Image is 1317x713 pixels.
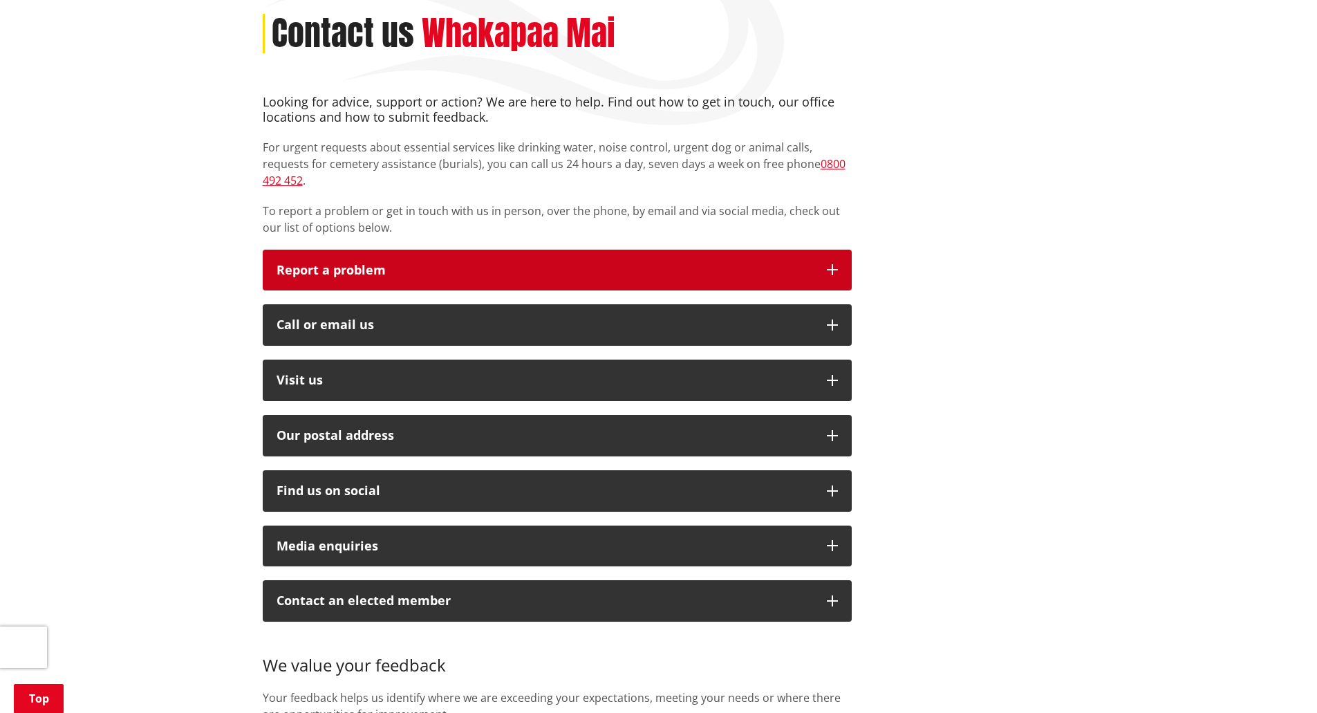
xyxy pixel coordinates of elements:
[14,684,64,713] a: Top
[263,470,852,512] button: Find us on social
[263,580,852,622] button: Contact an elected member
[263,250,852,291] button: Report a problem
[277,594,813,608] p: Contact an elected member
[263,304,852,346] button: Call or email us
[263,203,852,236] p: To report a problem or get in touch with us in person, over the phone, by email and via social me...
[277,429,813,443] h2: Our postal address
[263,526,852,567] button: Media enquiries
[263,636,852,676] h3: We value your feedback
[263,360,852,401] button: Visit us
[263,156,846,188] a: 0800 492 452
[277,484,813,498] div: Find us on social
[277,318,813,332] div: Call or email us
[1253,655,1303,705] iframe: Messenger Launcher
[272,14,414,54] h1: Contact us
[277,263,813,277] p: Report a problem
[263,95,852,124] h4: Looking for advice, support or action? We are here to help. Find out how to get in touch, our off...
[263,139,852,189] p: For urgent requests about essential services like drinking water, noise control, urgent dog or an...
[277,373,813,387] p: Visit us
[277,539,813,553] div: Media enquiries
[263,415,852,456] button: Our postal address
[422,14,615,54] h2: Whakapaa Mai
